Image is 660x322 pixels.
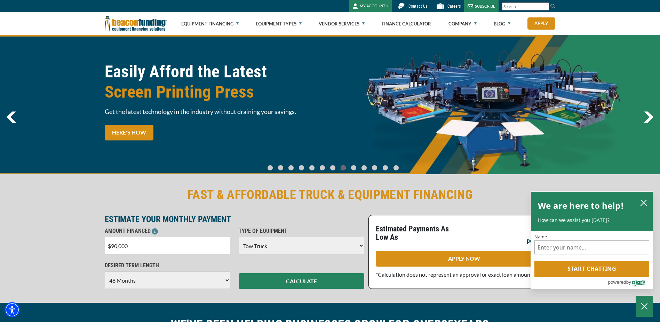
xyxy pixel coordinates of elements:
button: CALCULATE [239,273,364,289]
input: Search [502,2,549,10]
input: Name [534,240,649,254]
h2: FAST & AFFORDABLE TRUCK & EQUIPMENT FINANCING [105,187,556,203]
span: Get the latest technology in the industry without draining your savings. [105,107,326,116]
a: Go To Slide 7 [339,165,347,171]
p: per month [527,237,552,245]
div: Accessibility Menu [5,302,20,317]
a: Finance Calculator [382,13,431,35]
a: Go To Slide 12 [392,165,400,171]
a: Go To Slide 3 [297,165,305,171]
a: next [644,112,653,123]
button: Start chatting [534,261,649,277]
img: Search [550,3,556,9]
p: ESTIMATE YOUR MONTHLY PAYMENT [105,215,364,223]
a: Vendor Services [319,13,365,35]
a: previous [7,112,16,123]
a: Go To Slide 5 [318,165,326,171]
p: Estimated Payments As Low As [376,225,460,242]
a: Go To Slide 2 [287,165,295,171]
a: Equipment Financing [181,13,239,35]
img: Beacon Funding Corporation logo [105,12,167,35]
img: Left Navigator [7,112,16,123]
a: HERE'S HOW [105,125,153,140]
h2: We are here to help! [538,199,624,213]
span: Screen Printing Press [105,82,326,102]
a: Equipment Types [256,13,302,35]
a: Blog [494,13,510,35]
span: by [626,278,631,286]
img: Right Navigator [644,112,653,123]
a: Powered by Olark [608,277,653,289]
span: *Calculation does not represent an approval or exact loan amount. [376,271,533,278]
a: Clear search text [542,4,547,9]
span: powered [608,278,626,286]
button: close chatbox [638,198,649,207]
a: Go To Slide 6 [328,165,337,171]
a: Go To Slide 1 [276,165,285,171]
span: Careers [447,4,461,9]
a: Go To Slide 8 [349,165,358,171]
a: Apply [527,17,555,30]
a: Go To Slide 10 [370,165,379,171]
button: Close Chatbox [636,296,653,317]
p: AMOUNT FINANCED [105,227,230,235]
a: Go To Slide 9 [360,165,368,171]
h1: Easily Afford the Latest [105,62,326,102]
input: $ [105,237,230,254]
a: Go To Slide 11 [381,165,390,171]
a: Go To Slide 4 [308,165,316,171]
div: olark chatbox [531,191,653,290]
p: DESIRED TERM LENGTH [105,261,230,270]
span: Contact Us [408,4,427,9]
label: Name [534,235,649,239]
p: TYPE OF EQUIPMENT [239,227,364,235]
p: How can we assist you [DATE]? [538,217,646,224]
a: Company [448,13,477,35]
a: Go To Slide 0 [266,165,274,171]
a: APPLY NOW [376,251,552,267]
